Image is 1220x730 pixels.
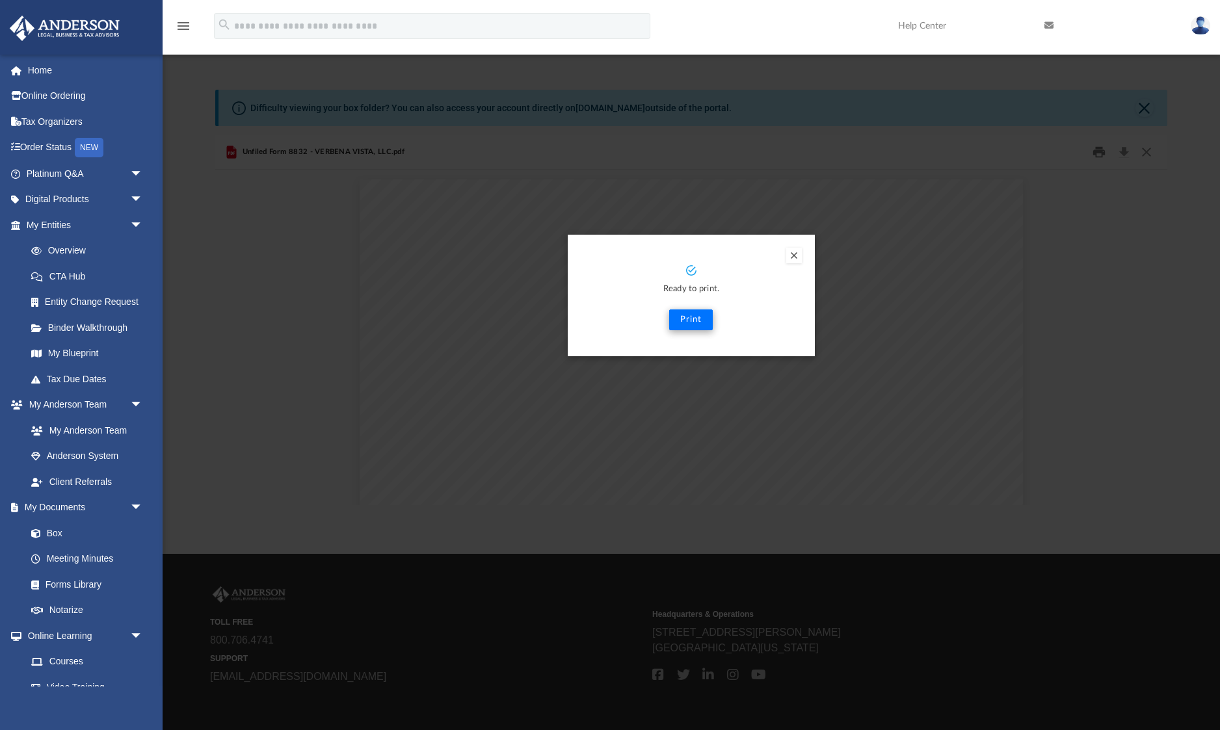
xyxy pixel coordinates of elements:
a: Entity Change Request [18,289,163,315]
img: User Pic [1191,16,1210,35]
a: Online Learningarrow_drop_down [9,623,156,649]
a: Platinum Q&Aarrow_drop_down [9,161,163,187]
a: My Documentsarrow_drop_down [9,495,156,521]
span: arrow_drop_down [130,392,156,419]
a: Home [9,57,163,83]
a: Meeting Minutes [18,546,156,572]
span: arrow_drop_down [130,495,156,521]
span: arrow_drop_down [130,212,156,239]
div: Preview [215,135,1167,505]
i: search [217,18,232,32]
span: arrow_drop_down [130,187,156,213]
a: Overview [18,238,163,264]
a: Anderson System [18,443,156,469]
a: Forms Library [18,571,150,597]
a: My Anderson Team [18,417,150,443]
a: Courses [18,649,156,675]
a: Video Training [18,674,150,700]
a: My Entitiesarrow_drop_down [9,212,163,238]
a: menu [176,25,191,34]
p: Ready to print. [581,282,802,297]
a: Notarize [18,597,156,623]
a: Box [18,520,150,546]
a: Online Ordering [9,83,163,109]
div: NEW [75,138,103,157]
span: arrow_drop_down [130,161,156,187]
a: Digital Productsarrow_drop_down [9,187,163,213]
img: Anderson Advisors Platinum Portal [6,16,124,41]
a: Tax Due Dates [18,366,163,392]
span: arrow_drop_down [130,623,156,649]
a: Client Referrals [18,469,156,495]
i: menu [176,18,191,34]
a: CTA Hub [18,263,163,289]
a: Binder Walkthrough [18,315,163,341]
a: Tax Organizers [9,109,163,135]
a: Order StatusNEW [9,135,163,161]
a: My Anderson Teamarrow_drop_down [9,392,156,418]
a: My Blueprint [18,341,156,367]
button: Print [669,309,713,330]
